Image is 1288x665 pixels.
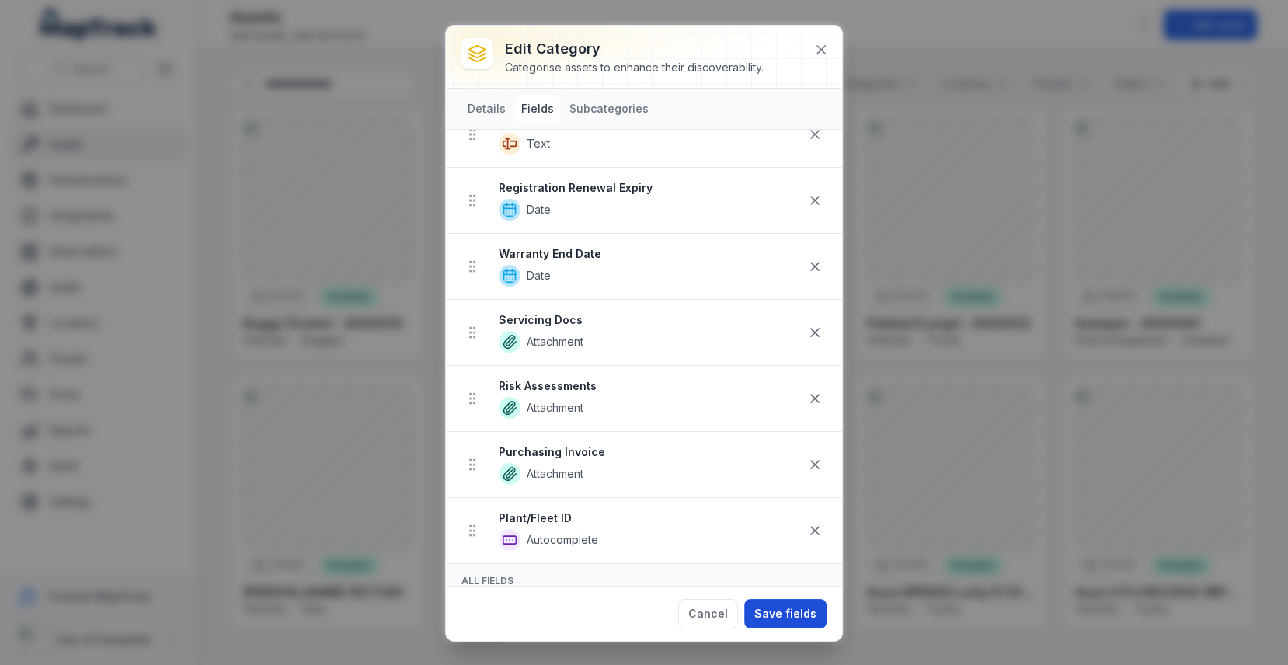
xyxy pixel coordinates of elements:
[505,60,764,75] div: Categorise assets to enhance their discoverability.
[461,575,513,587] span: All Fields
[563,95,655,123] button: Subcategories
[527,466,583,482] span: Attachment
[461,95,512,123] button: Details
[527,202,551,218] span: Date
[527,334,583,350] span: Attachment
[499,510,800,526] strong: Plant/Fleet ID
[499,180,800,196] strong: Registration Renewal Expiry
[744,599,827,628] button: Save fields
[499,246,800,262] strong: Warranty End Date
[505,38,764,60] h3: Edit category
[527,400,583,416] span: Attachment
[527,268,551,284] span: Date
[678,599,738,628] button: Cancel
[499,378,800,394] strong: Risk Assessments
[499,312,800,328] strong: Servicing Docs
[499,444,800,460] strong: Purchasing Invoice
[527,136,550,151] span: Text
[515,95,560,123] button: Fields
[527,532,598,548] span: Autocomplete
